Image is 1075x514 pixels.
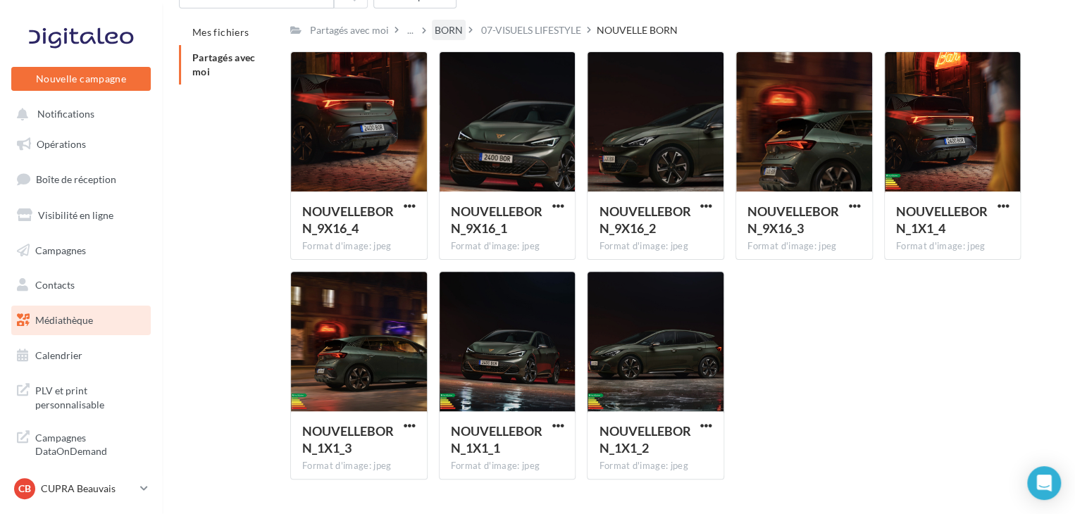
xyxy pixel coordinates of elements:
[896,240,1009,253] div: Format d'image: jpeg
[8,375,154,417] a: PLV et print personnalisable
[8,130,154,159] a: Opérations
[8,270,154,300] a: Contacts
[39,23,69,34] div: v 4.0.25
[37,37,159,48] div: Domaine: [DOMAIN_NAME]
[162,82,173,93] img: tab_keywords_by_traffic_grey.svg
[23,37,34,48] img: website_grey.svg
[302,423,394,456] span: NOUVELLEBORN_1X1_3
[41,482,135,496] p: CUPRA Beauvais
[58,82,70,93] img: tab_domain_overview_orange.svg
[599,423,690,456] span: NOUVELLEBORN_1X1_2
[35,314,93,326] span: Médiathèque
[310,23,389,37] div: Partagés avec moi
[747,240,861,253] div: Format d'image: jpeg
[8,201,154,230] a: Visibilité en ligne
[747,203,839,236] span: NOUVELLEBORN_9X16_3
[37,138,86,150] span: Opérations
[481,23,581,37] div: 07-VISUELS LIFESTYLE
[37,108,94,120] span: Notifications
[35,381,145,411] span: PLV et print personnalisable
[35,349,82,361] span: Calendrier
[36,173,116,185] span: Boîte de réception
[11,475,151,502] a: CB CUPRA Beauvais
[8,341,154,370] a: Calendrier
[11,67,151,91] button: Nouvelle campagne
[599,240,712,253] div: Format d'image: jpeg
[35,279,75,291] span: Contacts
[8,422,154,464] a: Campagnes DataOnDemand
[35,244,86,256] span: Campagnes
[599,203,690,236] span: NOUVELLEBORN_9X16_2
[302,240,416,253] div: Format d'image: jpeg
[35,428,145,458] span: Campagnes DataOnDemand
[1027,466,1061,500] div: Open Intercom Messenger
[451,423,542,456] span: NOUVELLEBORN_1X1_1
[597,23,678,37] div: NOUVELLE BORN
[302,203,394,236] span: NOUVELLEBORN_9X16_4
[38,209,113,221] span: Visibilité en ligne
[18,482,31,496] span: CB
[599,460,712,472] div: Format d'image: jpeg
[8,306,154,335] a: Médiathèque
[8,236,154,265] a: Campagnes
[8,164,154,194] a: Boîte de réception
[178,83,213,92] div: Mots-clés
[192,26,249,38] span: Mes fichiers
[23,23,34,34] img: logo_orange.svg
[451,460,564,472] div: Format d'image: jpeg
[404,20,416,40] div: ...
[74,83,108,92] div: Domaine
[192,51,256,77] span: Partagés avec moi
[302,460,416,472] div: Format d'image: jpeg
[896,203,988,236] span: NOUVELLEBORN_1X1_4
[451,203,542,236] span: NOUVELLEBORN_9X16_1
[435,23,463,37] div: BORN
[451,240,564,253] div: Format d'image: jpeg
